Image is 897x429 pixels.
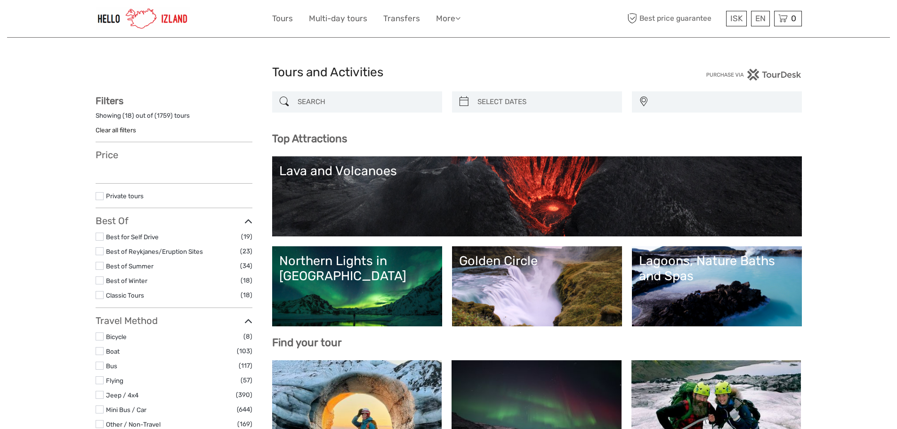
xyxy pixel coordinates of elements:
span: (18) [241,290,252,300]
a: Lagoons, Nature Baths and Spas [639,253,795,319]
h3: Price [96,149,252,161]
a: Bicycle [106,333,127,340]
h3: Best Of [96,215,252,227]
a: Flying [106,377,123,384]
span: (390) [236,389,252,400]
span: (644) [237,404,252,415]
h1: Tours and Activities [272,65,625,80]
span: (103) [237,346,252,356]
img: 1270-cead85dc-23af-4572-be81-b346f9cd5751_logo_small.jpg [96,7,190,30]
span: (34) [240,260,252,271]
a: Other / Non-Travel [106,421,161,428]
label: 18 [125,111,132,120]
span: (23) [240,246,252,257]
a: Boat [106,348,120,355]
div: Lava and Volcanoes [279,163,795,178]
a: Golden Circle [459,253,615,319]
input: SEARCH [294,94,437,110]
div: EN [751,11,770,26]
a: More [436,12,461,25]
a: Lava and Volcanoes [279,163,795,229]
a: Best of Reykjanes/Eruption Sites [106,248,203,255]
a: Best of Summer [106,262,154,270]
a: Jeep / 4x4 [106,391,138,399]
input: SELECT DATES [474,94,617,110]
div: Golden Circle [459,253,615,268]
img: PurchaseViaTourDesk.png [706,69,801,81]
label: 1759 [157,111,170,120]
strong: Filters [96,95,123,106]
span: (19) [241,231,252,242]
div: Lagoons, Nature Baths and Spas [639,253,795,284]
a: Best of Winter [106,277,147,284]
a: Best for Self Drive [106,233,159,241]
span: 0 [790,14,798,23]
span: (18) [241,275,252,286]
a: Tours [272,12,293,25]
span: (117) [239,360,252,371]
h3: Travel Method [96,315,252,326]
b: Find your tour [272,336,342,349]
div: Northern Lights in [GEOGRAPHIC_DATA] [279,253,435,284]
a: Bus [106,362,117,370]
a: Multi-day tours [309,12,367,25]
a: Transfers [383,12,420,25]
a: Private tours [106,192,144,200]
span: (8) [243,331,252,342]
span: (57) [241,375,252,386]
b: Top Attractions [272,132,347,145]
div: Showing ( ) out of ( ) tours [96,111,252,126]
a: Classic Tours [106,291,144,299]
a: Northern Lights in [GEOGRAPHIC_DATA] [279,253,435,319]
a: Mini Bus / Car [106,406,146,413]
span: ISK [730,14,743,23]
span: Best price guarantee [625,11,724,26]
a: Clear all filters [96,126,136,134]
